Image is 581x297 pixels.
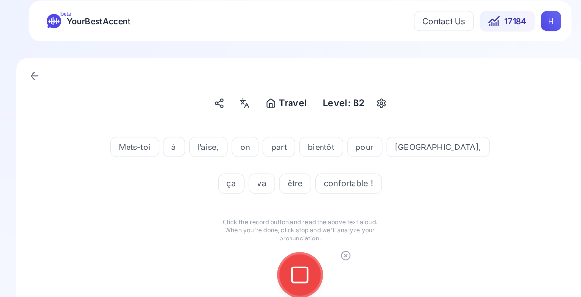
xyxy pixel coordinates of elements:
button: pour [336,132,370,152]
button: va [241,168,266,187]
button: être [270,168,301,187]
span: pour [337,136,370,148]
span: Travel [270,93,297,107]
button: Level: B2 [309,91,377,109]
button: 17184 [465,10,518,30]
button: bientôt [290,132,332,152]
div: H [524,10,544,30]
span: part [255,136,286,148]
button: part [255,132,286,152]
span: beta [58,9,69,17]
span: 17184 [488,14,510,26]
span: ça [212,172,236,183]
button: on [225,132,251,152]
button: [GEOGRAPHIC_DATA], [374,132,475,152]
button: confortable ! [305,168,370,187]
span: l’aise, [184,136,220,148]
span: va [241,172,266,183]
a: betaYourBestAccent [37,13,134,27]
div: Level: B2 [309,91,357,109]
span: YourBestAccent [65,13,127,27]
span: bientôt [290,136,332,148]
button: Contact Us [401,10,459,30]
span: être [271,172,301,183]
button: l’aise, [183,132,221,152]
p: Click the record button and read the above text aloud. When you're done, click stop and we'll ana... [212,211,369,235]
span: on [225,136,250,148]
span: [GEOGRAPHIC_DATA], [375,136,474,148]
button: ça [211,168,237,187]
button: à [158,132,179,152]
button: Travel [254,91,301,109]
span: Mets-toi [107,136,154,148]
span: confortable ! [306,172,369,183]
span: à [159,136,179,148]
button: HH [524,10,544,30]
button: Mets-toi [107,132,154,152]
